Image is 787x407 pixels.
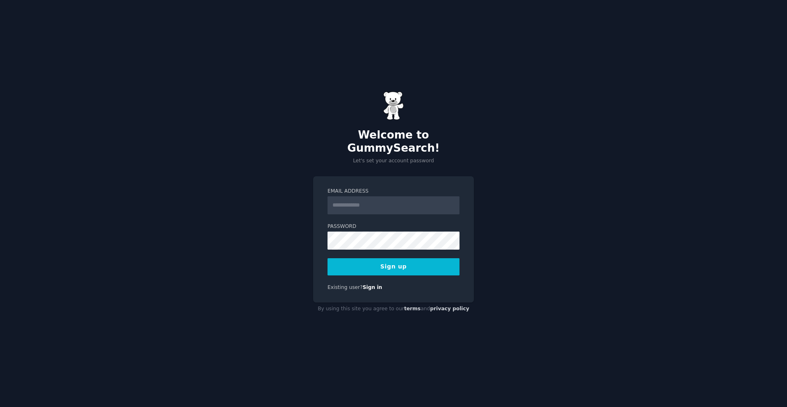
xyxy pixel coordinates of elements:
[328,284,363,290] span: Existing user?
[430,306,469,312] a: privacy policy
[328,188,459,195] label: Email Address
[313,157,474,165] p: Let's set your account password
[404,306,421,312] a: terms
[328,223,459,230] label: Password
[313,302,474,316] div: By using this site you agree to our and
[383,91,404,120] img: Gummy Bear
[328,258,459,275] button: Sign up
[313,129,474,155] h2: Welcome to GummySearch!
[363,284,382,290] a: Sign in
